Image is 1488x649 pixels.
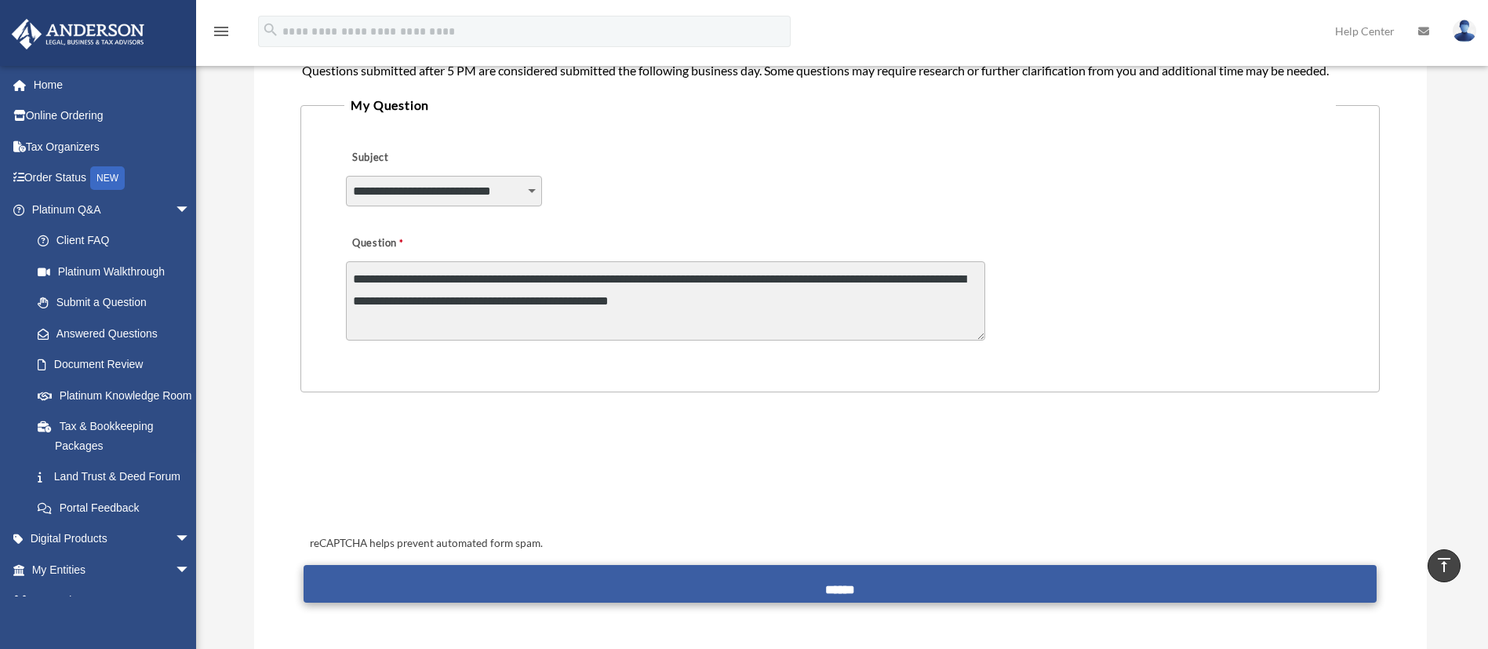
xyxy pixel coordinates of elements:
a: Home [11,69,214,100]
a: Digital Productsarrow_drop_down [11,523,214,555]
i: vertical_align_top [1435,556,1453,574]
iframe: reCAPTCHA [305,441,544,502]
a: My Anderson Teamarrow_drop_down [11,585,214,617]
a: Platinum Knowledge Room [22,380,214,411]
a: Platinum Walkthrough [22,256,214,287]
a: vertical_align_top [1428,549,1461,582]
a: menu [212,27,231,41]
label: Subject [346,147,495,169]
label: Question [346,232,468,254]
a: Online Ordering [11,100,214,132]
span: arrow_drop_down [175,194,206,226]
a: My Entitiesarrow_drop_down [11,554,214,585]
i: menu [212,22,231,41]
a: Order StatusNEW [11,162,214,195]
a: Land Trust & Deed Forum [22,461,214,493]
a: Portal Feedback [22,492,214,523]
a: Submit a Question [22,287,206,319]
img: User Pic [1453,20,1476,42]
div: NEW [90,166,125,190]
a: Answered Questions [22,318,214,349]
img: Anderson Advisors Platinum Portal [7,19,149,49]
span: arrow_drop_down [175,554,206,586]
div: reCAPTCHA helps prevent automated form spam. [304,534,1376,553]
a: Tax & Bookkeeping Packages [22,411,214,461]
span: arrow_drop_down [175,523,206,556]
i: search [262,21,279,38]
a: Client FAQ [22,225,214,257]
a: Platinum Q&Aarrow_drop_down [11,194,214,225]
a: Tax Organizers [11,131,214,162]
legend: My Question [344,94,1335,116]
a: Document Review [22,349,214,381]
span: arrow_drop_down [175,585,206,618]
